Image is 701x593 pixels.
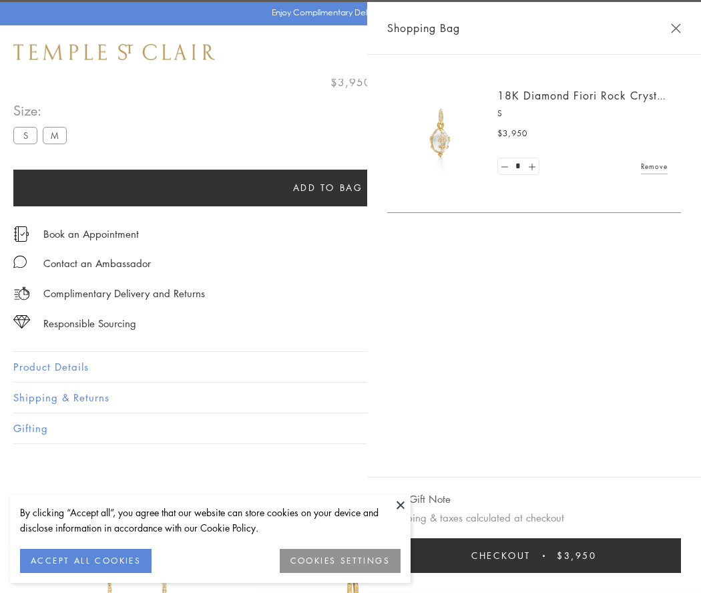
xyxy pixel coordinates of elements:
img: icon_delivery.svg [13,285,30,302]
p: Complimentary Delivery and Returns [43,285,205,302]
button: Add Gift Note [387,491,451,508]
span: Checkout [471,548,531,563]
div: Contact an Ambassador [43,255,151,272]
button: Gifting [13,413,688,443]
a: Book an Appointment [43,226,139,241]
span: $3,950 [330,73,371,91]
span: $3,950 [497,127,527,140]
img: Temple St. Clair [13,44,215,60]
img: icon_appointment.svg [13,226,29,242]
div: Responsible Sourcing [43,315,136,332]
label: M [43,127,67,144]
button: Shipping & Returns [13,383,688,413]
img: icon_sourcing.svg [13,315,30,329]
span: Add to bag [293,180,363,195]
button: ACCEPT ALL COOKIES [20,549,152,573]
span: Size: [13,100,72,122]
a: Remove [641,159,668,174]
div: By clicking “Accept all”, you agree that our website can store cookies on your device and disclos... [20,505,401,536]
span: Shopping Bag [387,19,460,37]
img: MessageIcon-01_2.svg [13,255,27,268]
img: P51889-E11FIORI [401,93,481,174]
p: Shipping & taxes calculated at checkout [387,510,681,526]
label: S [13,127,37,144]
a: Set quantity to 2 [525,158,538,175]
button: Product Details [13,352,688,382]
p: S [497,107,668,120]
button: Checkout $3,950 [387,538,681,573]
button: Add to bag [13,170,642,206]
p: Enjoy Complimentary Delivery & Returns [272,6,423,19]
h3: You May Also Like [33,491,668,513]
span: $3,950 [557,548,597,563]
a: Set quantity to 0 [498,158,511,175]
button: COOKIES SETTINGS [280,549,401,573]
button: Close Shopping Bag [671,23,681,33]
